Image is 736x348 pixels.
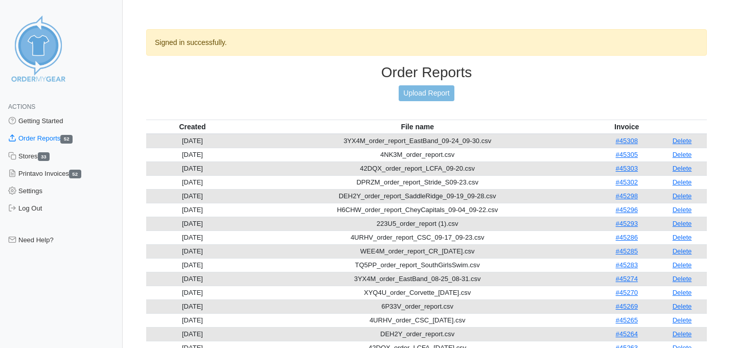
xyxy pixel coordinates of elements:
td: [DATE] [146,272,239,286]
td: [DATE] [146,244,239,258]
td: [DATE] [146,134,239,148]
a: Delete [673,192,692,200]
td: TQ5PP_order_report_SouthGirlsSwim.csv [239,258,596,272]
td: [DATE] [146,189,239,203]
td: [DATE] [146,217,239,230]
a: #45308 [616,137,638,145]
a: #45302 [616,178,638,186]
td: [DATE] [146,203,239,217]
a: #45285 [616,247,638,255]
a: #45265 [616,316,638,324]
span: 52 [69,170,81,178]
a: Delete [673,206,692,214]
a: Delete [673,303,692,310]
td: 3YX4M_order_EastBand_08-25_08-31.csv [239,272,596,286]
td: DPRZM_order_report_Stride_S09-23.csv [239,175,596,189]
th: File name [239,120,596,134]
a: #45274 [616,275,638,283]
td: [DATE] [146,161,239,175]
a: Delete [673,330,692,338]
a: #45298 [616,192,638,200]
a: #45303 [616,165,638,172]
td: H6CHW_order_report_CheyCapitals_09-04_09-22.csv [239,203,596,217]
span: 52 [60,135,73,144]
td: DEH2Y_order_report.csv [239,327,596,341]
a: Delete [673,234,692,241]
td: 42DQX_order_report_LCFA_09-20.csv [239,161,596,175]
td: [DATE] [146,286,239,299]
a: #45286 [616,234,638,241]
a: Delete [673,247,692,255]
td: 4URHV_order_report_CSC_09-17_09-23.csv [239,230,596,244]
a: #45264 [616,330,638,338]
h3: Order Reports [146,64,707,81]
td: 3YX4M_order_report_EastBand_09-24_09-30.csv [239,134,596,148]
span: 33 [38,152,50,161]
a: Delete [673,165,692,172]
a: #45293 [616,220,638,227]
a: Delete [673,289,692,296]
a: Delete [673,137,692,145]
td: WEE4M_order_report_CR_[DATE].csv [239,244,596,258]
a: Delete [673,178,692,186]
td: [DATE] [146,313,239,327]
div: Signed in successfully. [146,29,707,56]
td: [DATE] [146,175,239,189]
td: [DATE] [146,327,239,341]
td: DEH2Y_order_report_SaddleRidge_09-19_09-28.csv [239,189,596,203]
span: Actions [8,103,35,110]
a: #45305 [616,151,638,158]
a: Delete [673,151,692,158]
a: #45270 [616,289,638,296]
a: Delete [673,261,692,269]
td: [DATE] [146,299,239,313]
td: [DATE] [146,230,239,244]
th: Invoice [596,120,657,134]
a: Delete [673,220,692,227]
td: 4URHV_order_CSC_[DATE].csv [239,313,596,327]
a: #45283 [616,261,638,269]
th: Created [146,120,239,134]
a: #45269 [616,303,638,310]
a: Delete [673,316,692,324]
td: [DATE] [146,148,239,161]
td: 223U5_order_report (1).csv [239,217,596,230]
td: [DATE] [146,258,239,272]
a: #45296 [616,206,638,214]
td: 4NK3M_order_report.csv [239,148,596,161]
a: Delete [673,275,692,283]
td: XYQ4U_order_Corvette_[DATE].csv [239,286,596,299]
td: 6P33V_order_report.csv [239,299,596,313]
a: Upload Report [399,85,454,101]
